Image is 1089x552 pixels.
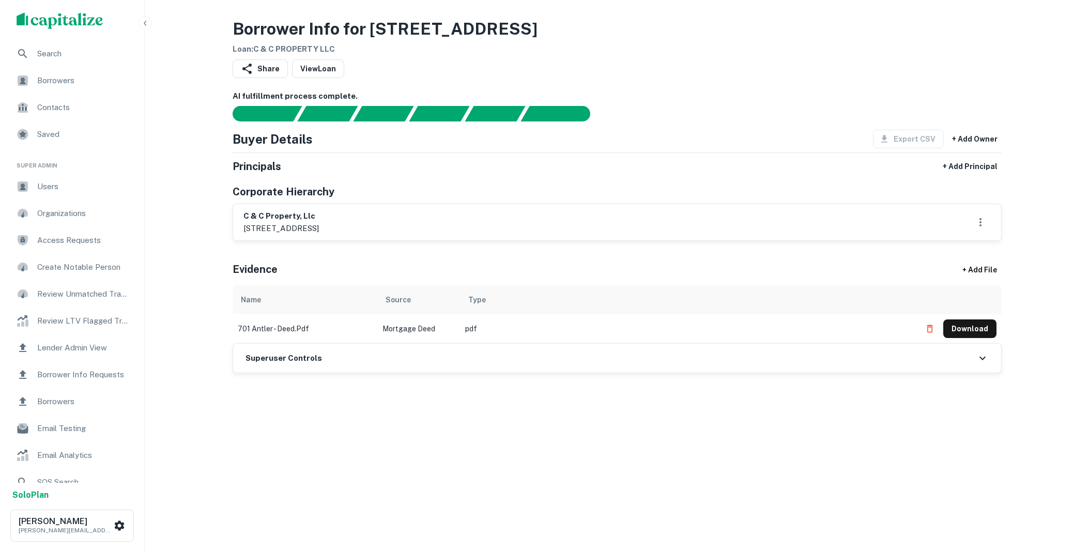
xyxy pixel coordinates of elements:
a: Saved [8,122,136,147]
th: Type [460,285,915,314]
p: [PERSON_NAME][EMAIL_ADDRESS][DOMAIN_NAME] [19,526,112,535]
span: Borrowers [37,395,130,408]
span: Users [37,180,130,193]
td: pdf [460,314,915,343]
a: Review Unmatched Transactions [8,282,136,306]
th: Source [377,285,460,314]
td: Mortgage Deed [377,314,460,343]
button: + Add Principal [939,157,1002,176]
div: scrollable content [233,285,1002,343]
span: SOS Search [37,476,130,488]
div: Principals found, still searching for contact information. This may take time... [465,106,525,121]
img: capitalize-logo.png [17,12,103,29]
h6: AI fulfillment process complete. [233,90,1002,102]
a: SOS Search [8,470,136,495]
a: Lender Admin View [8,335,136,360]
span: Organizations [37,207,130,220]
th: Name [233,285,377,314]
button: Share [233,59,288,78]
a: Access Requests [8,228,136,253]
div: Documents found, AI parsing details... [353,106,413,121]
span: Access Requests [37,234,130,247]
span: Lender Admin View [37,342,130,354]
button: + Add Owner [948,130,1002,148]
a: Borrowers [8,389,136,414]
a: Borrower Info Requests [8,362,136,387]
span: Email Analytics [37,449,130,462]
h6: Loan : C & C PROPERTY LLC [233,43,538,55]
div: Type [468,294,486,306]
a: Email Analytics [8,443,136,468]
span: Create Notable Person [37,261,130,273]
a: ViewLoan [292,59,344,78]
h6: Superuser Controls [246,352,322,364]
h5: Corporate Hierarchy [233,184,334,200]
div: + Add File [944,260,1016,279]
span: Saved [37,128,130,141]
div: Your request is received and processing... [297,106,358,121]
div: Source [386,294,411,306]
a: Users [8,174,136,199]
span: Contacts [37,101,130,114]
button: [PERSON_NAME][PERSON_NAME][EMAIL_ADDRESS][DOMAIN_NAME] [10,510,134,542]
a: Review LTV Flagged Transactions [8,309,136,333]
p: [STREET_ADDRESS] [243,222,319,235]
a: Search [8,41,136,66]
h5: Principals [233,159,281,174]
span: Email Testing [37,422,130,435]
span: Review Unmatched Transactions [37,288,130,300]
h3: Borrower Info for [STREET_ADDRESS] [233,17,538,41]
a: Create Notable Person [8,255,136,280]
strong: Solo Plan [12,490,49,500]
a: Email Testing [8,416,136,441]
span: Borrowers [37,74,130,87]
a: Contacts [8,95,136,120]
button: Delete file [921,320,939,337]
span: Review LTV Flagged Transactions [37,315,130,327]
span: Borrower Info Requests [37,369,130,381]
h6: c & c property, llc [243,210,319,222]
a: Organizations [8,201,136,226]
td: 701 antler - deed.pdf [233,314,377,343]
h4: Buyer Details [233,130,313,148]
div: AI fulfillment process complete. [521,106,603,121]
button: Download [943,319,996,338]
a: Borrowers [8,68,136,93]
div: Sending borrower request to AI... [220,106,298,121]
span: Search [37,48,130,60]
li: Super Admin [8,149,136,174]
div: Name [241,294,261,306]
h5: Evidence [233,262,278,277]
div: Principals found, AI now looking for contact information... [409,106,469,121]
h6: [PERSON_NAME] [19,517,112,526]
a: SoloPlan [12,489,49,501]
